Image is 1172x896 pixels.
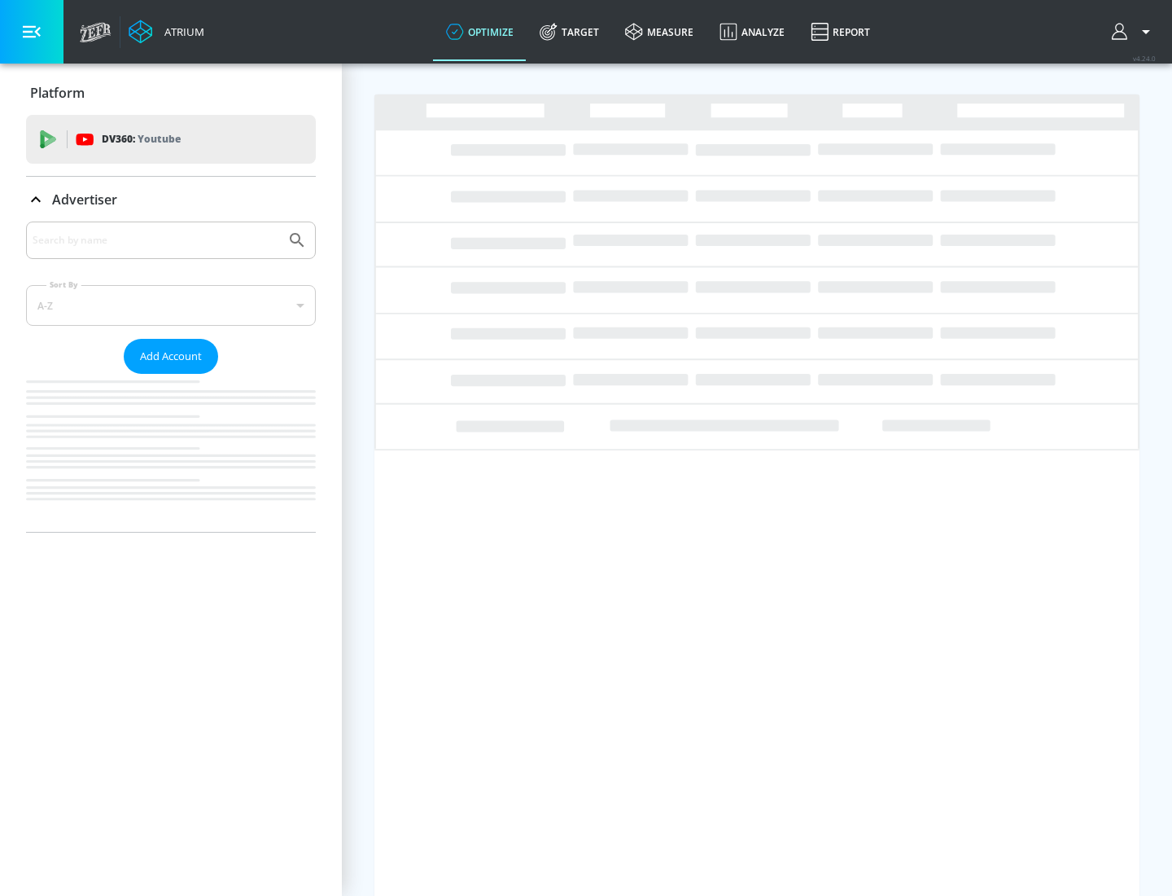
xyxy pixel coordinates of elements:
span: Add Account [140,347,202,366]
a: optimize [433,2,527,61]
input: Search by name [33,230,279,251]
a: Report [798,2,883,61]
div: Platform [26,70,316,116]
a: Target [527,2,612,61]
p: Youtube [138,130,181,147]
a: Atrium [129,20,204,44]
div: Advertiser [26,177,316,222]
p: Advertiser [52,191,117,209]
div: Atrium [158,24,204,39]
button: Add Account [124,339,218,374]
span: v 4.24.0 [1133,54,1156,63]
div: Advertiser [26,222,316,532]
p: Platform [30,84,85,102]
nav: list of Advertiser [26,374,316,532]
div: DV360: Youtube [26,115,316,164]
label: Sort By [46,279,81,290]
a: Analyze [706,2,798,61]
p: DV360: [102,130,181,148]
a: measure [612,2,706,61]
div: A-Z [26,285,316,326]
